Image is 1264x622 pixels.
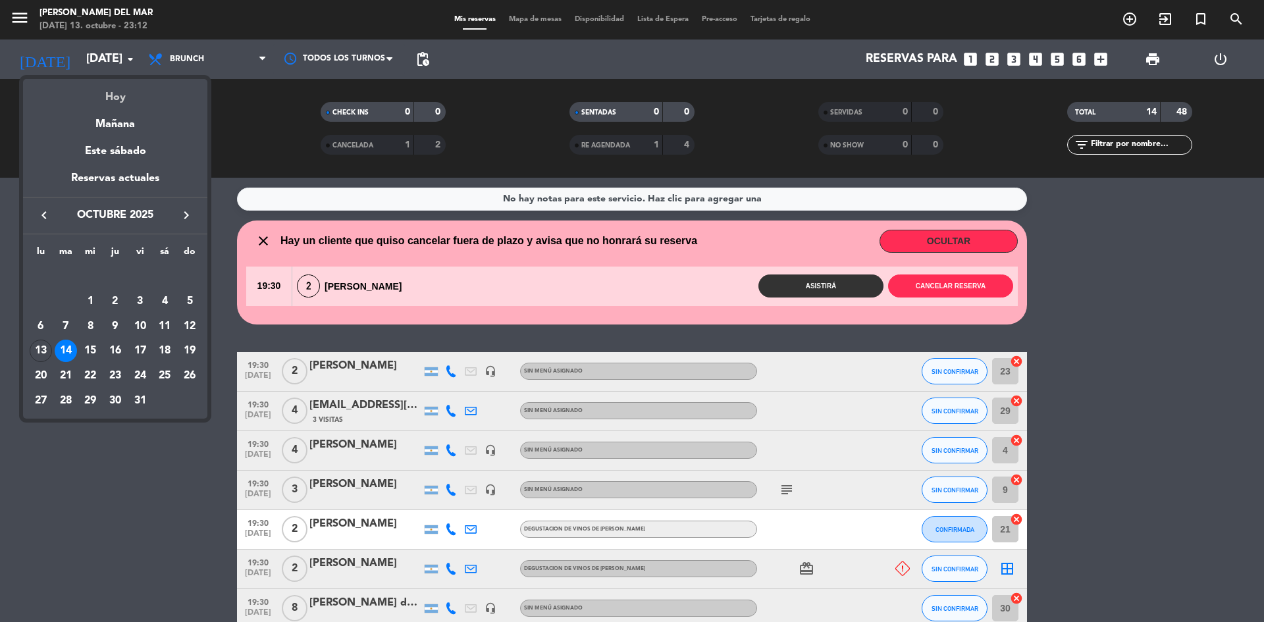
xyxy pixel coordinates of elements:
[104,290,126,313] div: 2
[177,244,202,265] th: domingo
[153,244,178,265] th: sábado
[128,289,153,314] td: 3 de octubre de 2025
[128,388,153,413] td: 31 de octubre de 2025
[178,290,201,313] div: 5
[128,338,153,363] td: 17 de octubre de 2025
[129,290,151,313] div: 3
[28,314,53,339] td: 6 de octubre de 2025
[153,365,176,387] div: 25
[32,207,56,224] button: keyboard_arrow_left
[104,390,126,412] div: 30
[103,244,128,265] th: jueves
[177,338,202,363] td: 19 de octubre de 2025
[129,315,151,338] div: 10
[79,290,101,313] div: 1
[28,264,202,289] td: OCT.
[78,314,103,339] td: 8 de octubre de 2025
[28,338,53,363] td: 13 de octubre de 2025
[30,340,52,362] div: 13
[104,340,126,362] div: 16
[103,314,128,339] td: 9 de octubre de 2025
[78,244,103,265] th: miércoles
[78,289,103,314] td: 1 de octubre de 2025
[103,289,128,314] td: 2 de octubre de 2025
[103,363,128,388] td: 23 de octubre de 2025
[30,390,52,412] div: 27
[128,314,153,339] td: 10 de octubre de 2025
[103,388,128,413] td: 30 de octubre de 2025
[23,79,207,106] div: Hoy
[55,315,77,338] div: 7
[55,365,77,387] div: 21
[28,244,53,265] th: lunes
[23,170,207,197] div: Reservas actuales
[28,363,53,388] td: 20 de octubre de 2025
[153,315,176,338] div: 11
[53,338,78,363] td: 14 de octubre de 2025
[36,207,52,223] i: keyboard_arrow_left
[56,207,174,224] span: octubre 2025
[178,207,194,223] i: keyboard_arrow_right
[53,388,78,413] td: 28 de octubre de 2025
[178,315,201,338] div: 12
[53,244,78,265] th: martes
[178,340,201,362] div: 19
[177,314,202,339] td: 12 de octubre de 2025
[153,290,176,313] div: 4
[103,338,128,363] td: 16 de octubre de 2025
[178,365,201,387] div: 26
[28,388,53,413] td: 27 de octubre de 2025
[104,365,126,387] div: 23
[129,365,151,387] div: 24
[104,315,126,338] div: 9
[23,133,207,170] div: Este sábado
[129,390,151,412] div: 31
[177,363,202,388] td: 26 de octubre de 2025
[153,314,178,339] td: 11 de octubre de 2025
[30,315,52,338] div: 6
[153,289,178,314] td: 4 de octubre de 2025
[55,390,77,412] div: 28
[79,365,101,387] div: 22
[30,365,52,387] div: 20
[23,106,207,133] div: Mañana
[153,340,176,362] div: 18
[128,244,153,265] th: viernes
[78,363,103,388] td: 22 de octubre de 2025
[78,338,103,363] td: 15 de octubre de 2025
[53,314,78,339] td: 7 de octubre de 2025
[128,363,153,388] td: 24 de octubre de 2025
[79,340,101,362] div: 15
[78,388,103,413] td: 29 de octubre de 2025
[177,289,202,314] td: 5 de octubre de 2025
[153,363,178,388] td: 25 de octubre de 2025
[53,363,78,388] td: 21 de octubre de 2025
[153,338,178,363] td: 18 de octubre de 2025
[129,340,151,362] div: 17
[174,207,198,224] button: keyboard_arrow_right
[79,315,101,338] div: 8
[55,340,77,362] div: 14
[79,390,101,412] div: 29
